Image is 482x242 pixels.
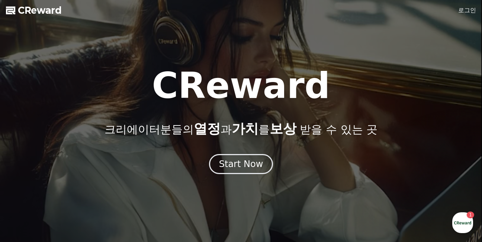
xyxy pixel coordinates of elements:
[232,121,258,136] span: 가치
[105,121,377,136] p: 크리에이터분들의 과 를 받을 수 있는 곳
[18,4,62,16] span: CReward
[270,121,296,136] span: 보상
[209,154,273,174] button: Start Now
[194,121,221,136] span: 열정
[458,6,476,15] a: 로그인
[219,158,263,170] div: Start Now
[6,4,62,16] a: CReward
[152,68,330,104] h1: CReward
[209,161,273,169] a: Start Now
